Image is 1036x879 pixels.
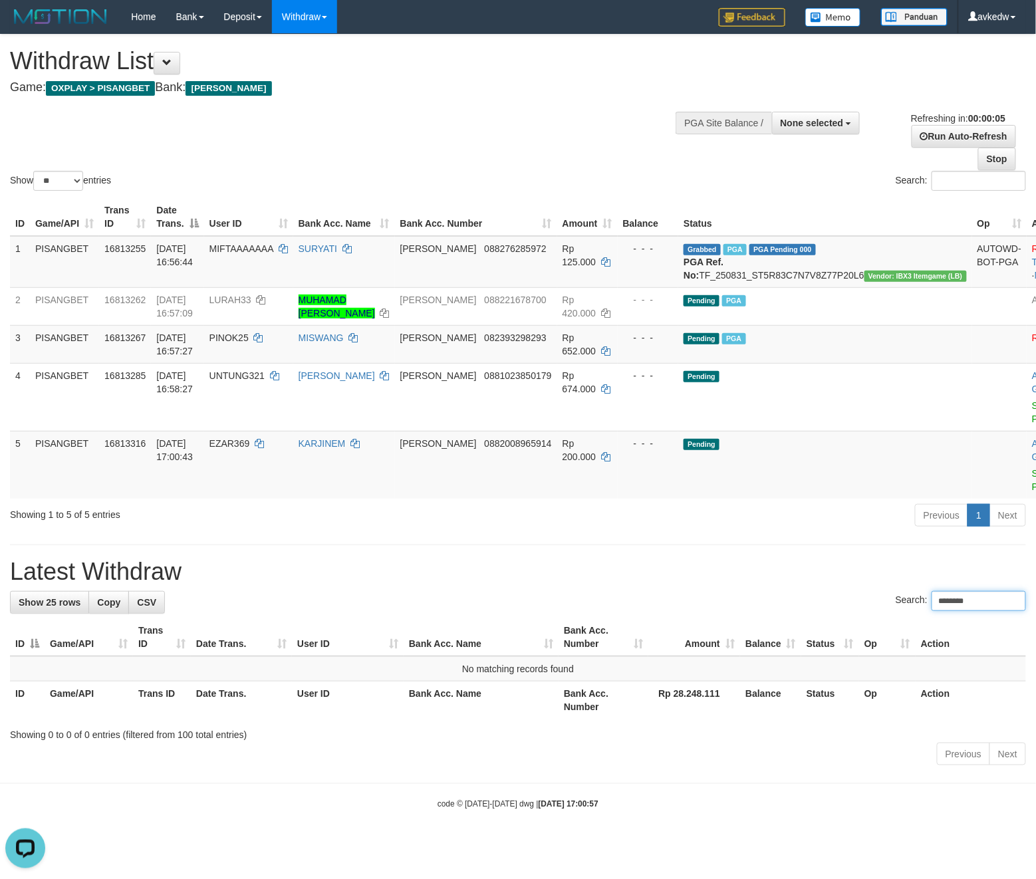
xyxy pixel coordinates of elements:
[896,171,1026,191] label: Search:
[10,591,89,614] a: Show 25 rows
[623,369,674,382] div: - - -
[911,113,1005,124] span: Refreshing in:
[623,331,674,344] div: - - -
[772,112,860,134] button: None selected
[128,591,165,614] a: CSV
[740,618,801,656] th: Balance: activate to sort column ascending
[623,242,674,255] div: - - -
[648,618,740,656] th: Amount: activate to sort column ascending
[10,363,30,431] td: 4
[156,370,193,394] span: [DATE] 16:58:27
[684,295,719,307] span: Pending
[33,171,83,191] select: Showentries
[557,198,618,236] th: Amount: activate to sort column ascending
[484,295,546,305] span: Copy 088221678700 to clipboard
[10,7,111,27] img: MOTION_logo.png
[881,8,948,26] img: panduan.png
[10,81,678,94] h4: Game: Bank:
[293,198,395,236] th: Bank Acc. Name: activate to sort column ascending
[484,438,551,449] span: Copy 0882008965914 to clipboard
[912,125,1016,148] a: Run Auto-Refresh
[191,618,292,656] th: Date Trans.: activate to sort column ascending
[10,48,678,74] h1: Withdraw List
[932,171,1026,191] input: Search:
[156,243,193,267] span: [DATE] 16:56:44
[932,591,1026,611] input: Search:
[864,271,967,282] span: Vendor URL: https://dashboard.q2checkout.com/secure
[99,198,151,236] th: Trans ID: activate to sort column ascending
[10,325,30,363] td: 3
[722,295,745,307] span: Marked by avkedw
[404,618,559,656] th: Bank Acc. Name: activate to sort column ascending
[563,370,596,394] span: Rp 674.000
[30,325,99,363] td: PISANGBET
[618,198,679,236] th: Balance
[722,333,745,344] span: Marked by avkedw
[989,504,1026,527] a: Next
[209,332,249,343] span: PINOK25
[292,618,404,656] th: User ID: activate to sort column ascending
[740,682,801,719] th: Balance
[916,618,1026,656] th: Action
[400,295,477,305] span: [PERSON_NAME]
[10,503,422,521] div: Showing 1 to 5 of 5 entries
[209,243,273,254] span: MIFTAAAAAAA
[10,287,30,325] td: 2
[10,618,45,656] th: ID: activate to sort column descending
[937,743,990,765] a: Previous
[395,198,557,236] th: Bank Acc. Number: activate to sort column ascending
[400,243,477,254] span: [PERSON_NAME]
[484,370,551,381] span: Copy 0881023850179 to clipboard
[97,597,120,608] span: Copy
[676,112,771,134] div: PGA Site Balance /
[723,244,747,255] span: Marked by avkedw
[156,438,193,462] span: [DATE] 17:00:43
[45,682,133,719] th: Game/API
[10,431,30,499] td: 5
[46,81,155,96] span: OXPLAY > PISANGBET
[133,618,191,656] th: Trans ID: activate to sort column ascending
[719,8,785,27] img: Feedback.jpg
[10,559,1026,585] h1: Latest Withdraw
[684,257,723,281] b: PGA Ref. No:
[539,800,598,809] strong: [DATE] 17:00:57
[45,618,133,656] th: Game/API: activate to sort column ascending
[10,723,1026,741] div: Showing 0 to 0 of 0 entries (filtered from 100 total entries)
[30,287,99,325] td: PISANGBET
[989,743,1026,765] a: Next
[209,370,265,381] span: UNTUNG321
[968,504,990,527] a: 1
[30,236,99,288] td: PISANGBET
[204,198,293,236] th: User ID: activate to sort column ascending
[484,243,546,254] span: Copy 088276285972 to clipboard
[915,504,968,527] a: Previous
[10,236,30,288] td: 1
[916,682,1026,719] th: Action
[299,295,375,318] a: MUHAMAD [PERSON_NAME]
[10,656,1026,682] td: No matching records found
[684,244,721,255] span: Grabbed
[678,236,971,288] td: TF_250831_ST5R83C7N7V8Z77P20L6
[19,597,80,608] span: Show 25 rows
[5,5,45,45] button: Open LiveChat chat widget
[623,437,674,450] div: - - -
[400,332,477,343] span: [PERSON_NAME]
[151,198,203,236] th: Date Trans.: activate to sort column descending
[559,618,648,656] th: Bank Acc. Number: activate to sort column ascending
[299,438,346,449] a: KARJINEM
[684,439,719,450] span: Pending
[400,370,477,381] span: [PERSON_NAME]
[563,243,596,267] span: Rp 125.000
[292,682,404,719] th: User ID
[684,371,719,382] span: Pending
[648,682,740,719] th: Rp 28.248.111
[137,597,156,608] span: CSV
[563,438,596,462] span: Rp 200.000
[559,682,648,719] th: Bank Acc. Number
[209,438,250,449] span: EZAR369
[156,332,193,356] span: [DATE] 16:57:27
[623,293,674,307] div: - - -
[191,682,292,719] th: Date Trans.
[805,8,861,27] img: Button%20Memo.svg
[859,682,916,719] th: Op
